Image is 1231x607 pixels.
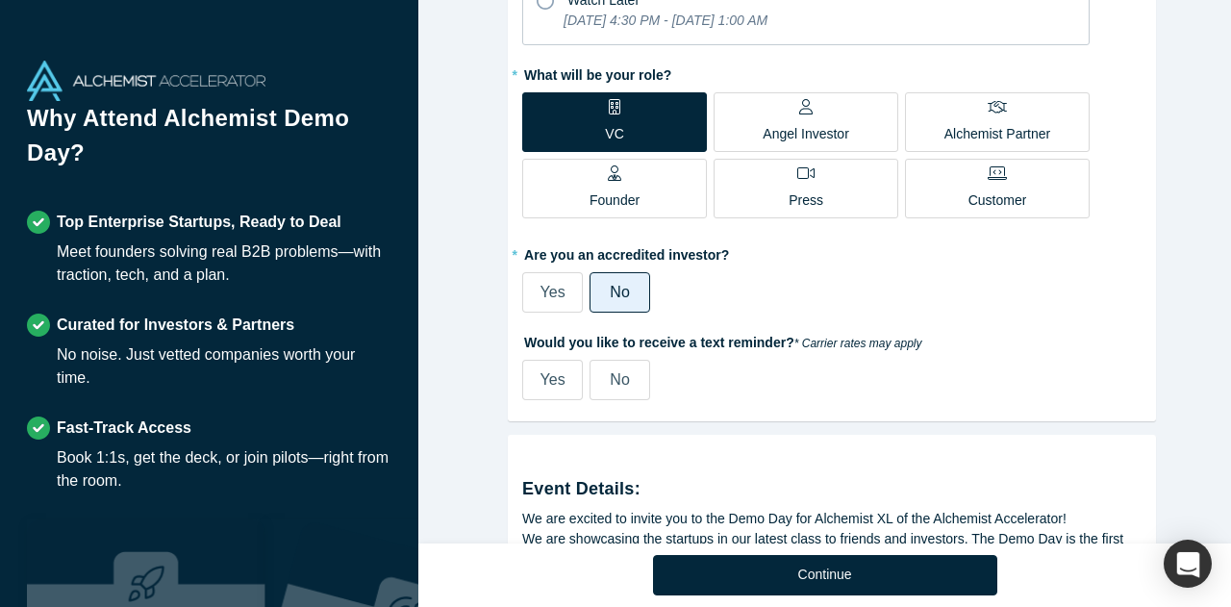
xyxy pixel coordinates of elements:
strong: Top Enterprise Startups, Ready to Deal [57,214,341,230]
span: No [610,284,629,300]
div: We are excited to invite you to the Demo Day for Alchemist XL of the Alchemist Accelerator! [522,509,1142,529]
label: What will be your role? [522,59,1142,86]
div: No noise. Just vetted companies worth your time. [57,343,391,390]
span: Yes [540,284,565,300]
strong: Curated for Investors & Partners [57,316,294,333]
span: No [610,371,629,388]
button: Continue [653,555,997,595]
p: Angel Investor [763,124,849,144]
label: Would you like to receive a text reminder? [522,326,1142,353]
i: [DATE] 4:30 PM - [DATE] 1:00 AM [564,13,767,28]
span: Yes [540,371,565,388]
strong: Event Details: [522,479,641,498]
strong: Fast-Track Access [57,419,191,436]
div: Meet founders solving real B2B problems—with traction, tech, and a plan. [57,240,391,287]
img: Alchemist Accelerator Logo [27,61,265,101]
p: Customer [968,190,1027,211]
em: * Carrier rates may apply [794,337,922,350]
p: Press [789,190,823,211]
h1: Why Attend Alchemist Demo Day? [27,101,391,184]
p: VC [605,124,623,144]
div: We are showcasing the startups in our latest class to friends and investors. The Demo Day is the ... [522,529,1142,569]
p: Founder [590,190,640,211]
label: Are you an accredited investor? [522,239,1142,266]
p: Alchemist Partner [944,124,1050,144]
div: Book 1:1s, get the deck, or join pilots—right from the room. [57,446,391,493]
